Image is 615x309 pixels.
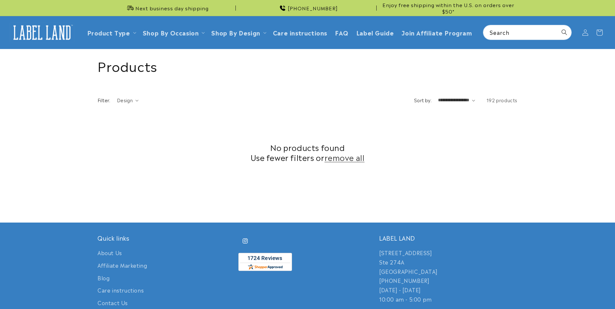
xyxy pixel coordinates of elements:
[379,2,517,14] span: Enjoy free shipping within the U.S. on orders over $50*
[352,25,398,40] a: Label Guide
[356,29,394,36] span: Label Guide
[98,57,517,74] h1: Products
[143,29,199,36] span: Shop By Occasion
[98,234,236,242] h2: Quick links
[139,25,208,40] summary: Shop By Occasion
[335,29,349,36] span: FAQ
[238,253,292,271] img: Customer Reviews
[401,29,472,36] span: Join Affiliate Program
[398,25,476,40] a: Join Affiliate Program
[98,248,122,259] a: About Us
[117,97,139,104] summary: Design (0 selected)
[331,25,352,40] a: FAQ
[207,25,269,40] summary: Shop By Design
[557,25,571,39] button: Search
[135,5,209,11] span: Next business day shipping
[414,97,432,103] label: Sort by:
[117,97,133,103] span: Design
[98,259,147,272] a: Affiliate Marketing
[379,248,517,304] p: [STREET_ADDRESS] Ste 274A [GEOGRAPHIC_DATA] [PHONE_NUMBER] [DATE] - [DATE] 10:00 am - 5:00 pm
[269,25,331,40] a: Care instructions
[379,234,517,242] h2: LABEL LAND
[273,29,327,36] span: Care instructions
[83,25,139,40] summary: Product Type
[288,5,338,11] span: [PHONE_NUMBER]
[98,272,109,284] a: Blog
[98,142,517,162] h2: No products found Use fewer filters or
[7,20,77,45] a: Label Land
[325,152,365,162] a: remove all
[486,97,517,103] span: 192 products
[87,28,130,37] a: Product Type
[98,97,110,104] h2: Filter:
[10,23,74,43] img: Label Land
[211,28,260,37] a: Shop By Design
